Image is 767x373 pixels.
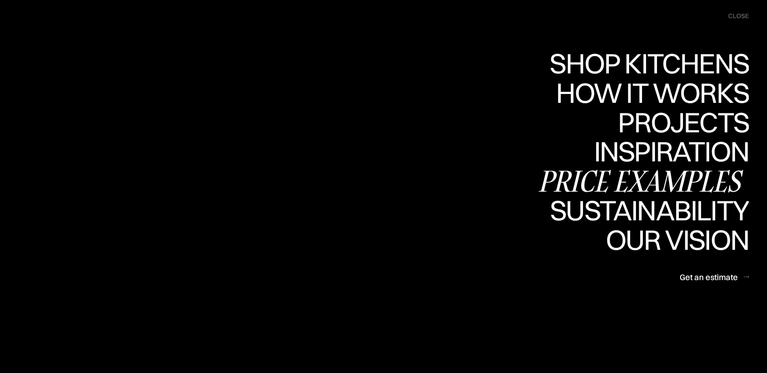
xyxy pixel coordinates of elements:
[618,108,749,137] a: ProjectsProjects
[618,136,749,164] div: Projects
[680,271,738,282] div: Get an estimate
[583,166,749,194] div: Inspiration
[599,226,749,254] div: Our vision
[554,79,749,108] a: How it worksHow it works
[618,108,749,136] div: Projects
[543,224,749,253] div: Sustainability
[554,107,749,135] div: How it works
[599,226,749,255] a: Our visionOur vision
[554,79,749,107] div: How it works
[583,137,749,166] div: Inspiration
[545,78,749,106] div: Shop Kitchens
[599,254,749,282] div: Our vision
[537,167,749,196] a: Price examples
[545,49,749,78] div: Shop Kitchens
[720,8,749,24] div: menu
[537,167,749,195] div: Price examples
[583,137,749,167] a: InspirationInspiration
[543,196,749,226] a: SustainabilitySustainability
[728,12,749,21] div: close
[543,196,749,224] div: Sustainability
[680,267,749,287] a: Get an estimate
[545,49,749,79] a: Shop KitchensShop Kitchens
